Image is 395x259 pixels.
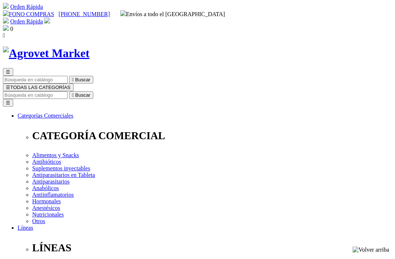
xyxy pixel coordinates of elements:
[3,68,13,76] button: ☰
[10,18,43,25] a: Orden Rápida
[3,10,9,16] img: phone.svg
[6,85,10,90] span: ☰
[120,10,126,16] img: delivery-truck.svg
[3,18,9,23] img: shopping-cart.svg
[32,242,392,254] p: LÍNEAS
[18,225,33,231] a: Líneas
[72,77,74,82] i: 
[32,198,61,204] a: Hormonales
[32,178,69,185] a: Antiparasitarios
[69,76,93,84] button:  Buscar
[32,192,74,198] a: Antiinflamatorios
[44,18,50,23] img: user.svg
[75,77,90,82] span: Buscar
[3,11,54,17] a: FONO COMPRAS
[32,165,90,171] a: Suplementos inyectables
[10,4,43,10] a: Orden Rápida
[3,91,68,99] input: Buscar
[353,247,389,253] img: Volver arriba
[3,47,90,60] img: Agrovet Market
[32,159,61,165] a: Antibióticos
[3,84,74,91] button: ☰TODAS LAS CATEGORÍAS
[18,112,73,119] a: Categorías Comerciales
[3,25,9,31] img: shopping-bag.svg
[44,18,50,25] a: Acceda a su cuenta de cliente
[120,11,225,17] span: Envíos a todo el [GEOGRAPHIC_DATA]
[10,26,13,32] span: 0
[32,185,59,191] a: Anabólicos
[75,92,90,98] span: Buscar
[3,32,5,38] i: 
[72,92,74,98] i: 
[59,11,110,17] a: [PHONE_NUMBER]
[32,130,392,142] p: CATEGORÍA COMERCIAL
[32,172,95,178] a: Antiparasitarios en Tableta
[6,69,10,75] span: ☰
[32,205,60,211] a: Anestésicos
[3,99,13,107] button: ☰
[32,152,79,158] a: Alimentos y Snacks
[69,91,93,99] button:  Buscar
[3,76,68,84] input: Buscar
[32,211,64,218] a: Nutricionales
[3,3,9,9] img: shopping-cart.svg
[32,218,45,224] a: Otros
